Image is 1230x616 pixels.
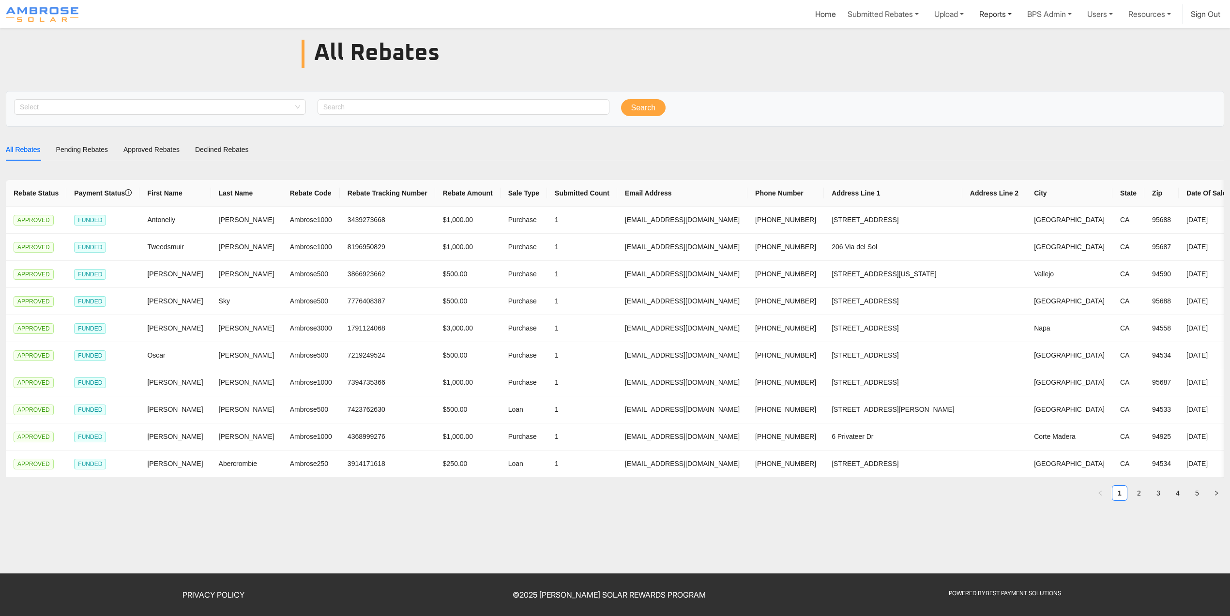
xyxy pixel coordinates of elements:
span: FUNDED [74,432,106,442]
td: [STREET_ADDRESS] [824,288,962,315]
th: Rebate Code [282,180,340,207]
span: right [1214,490,1219,496]
li: 2 [1131,485,1147,501]
h3: All Rebates [314,40,706,68]
td: [PERSON_NAME] [211,234,282,261]
td: [STREET_ADDRESS][US_STATE] [824,261,962,288]
td: [PERSON_NAME] [211,342,282,369]
td: [PERSON_NAME] [211,369,282,396]
td: [PERSON_NAME] [139,451,211,478]
td: Ambrose250 [282,451,340,478]
td: [PERSON_NAME] [139,396,211,423]
td: 1 [547,423,617,451]
a: 3 [1151,486,1166,500]
td: [STREET_ADDRESS] [824,207,962,234]
li: 4 [1170,485,1185,501]
td: [PHONE_NUMBER] [747,207,824,234]
td: 94925 [1144,423,1179,451]
td: CA [1112,423,1144,451]
a: 4 [1170,486,1185,500]
span: APPROVED [14,296,54,307]
td: Ambrose1000 [282,369,340,396]
td: 94590 [1144,261,1179,288]
div: Approved Rebates [123,144,180,155]
td: [GEOGRAPHIC_DATA] [1026,369,1112,396]
td: $1,000.00 [435,369,501,396]
th: First Name [139,180,211,207]
span: APPROVED [14,350,54,361]
td: [EMAIL_ADDRESS][DOMAIN_NAME] [617,451,747,478]
span: FUNDED [74,323,106,334]
td: [PHONE_NUMBER] [747,342,824,369]
td: 4368999276 [340,423,435,451]
td: [PERSON_NAME] [139,288,211,315]
td: Tweedsmuir [139,234,211,261]
th: Rebate Amount [435,180,501,207]
td: [STREET_ADDRESS] [824,342,962,369]
td: Purchase [501,207,547,234]
td: $1,000.00 [435,234,501,261]
span: FUNDED [74,242,106,253]
td: $500.00 [435,261,501,288]
td: [PHONE_NUMBER] [747,261,824,288]
td: 94534 [1144,342,1179,369]
td: 1 [547,342,617,369]
li: Previous Page [1093,485,1108,501]
td: Purchase [501,369,547,396]
td: Napa [1026,315,1112,342]
span: FUNDED [74,405,106,415]
span: FUNDED [74,269,106,280]
td: 1 [547,315,617,342]
td: [GEOGRAPHIC_DATA] [1026,342,1112,369]
td: CA [1112,207,1144,234]
td: 95687 [1144,234,1179,261]
td: 1 [547,234,617,261]
a: Users [1083,4,1117,24]
td: [PHONE_NUMBER] [747,396,824,423]
input: Search [323,102,596,112]
th: Zip [1144,180,1179,207]
td: [PHONE_NUMBER] [747,423,824,451]
td: [GEOGRAPHIC_DATA] [1026,288,1112,315]
th: Email Address [617,180,747,207]
td: CA [1112,288,1144,315]
td: 7776408387 [340,288,435,315]
button: Search [621,99,666,117]
a: BPS Admin [1023,4,1076,24]
th: State [1112,180,1144,207]
td: $500.00 [435,342,501,369]
td: Purchase [501,423,547,451]
th: Sale Type [501,180,547,207]
td: [GEOGRAPHIC_DATA] [1026,396,1112,423]
td: [STREET_ADDRESS][PERSON_NAME] [824,396,962,423]
td: 3866923662 [340,261,435,288]
td: [EMAIL_ADDRESS][DOMAIN_NAME] [617,234,747,261]
span: left [1097,490,1103,496]
td: [EMAIL_ADDRESS][DOMAIN_NAME] [617,342,747,369]
li: 5 [1189,485,1205,501]
td: [STREET_ADDRESS] [824,369,962,396]
td: 1 [547,369,617,396]
th: Rebate Status [6,180,66,207]
span: FUNDED [74,350,106,361]
td: CA [1112,369,1144,396]
td: $250.00 [435,451,501,478]
li: Next Page [1209,485,1224,501]
td: [PERSON_NAME] [211,423,282,451]
td: Ambrose1000 [282,423,340,451]
td: Sky [211,288,282,315]
td: [PERSON_NAME] [211,261,282,288]
p: © 2025 [PERSON_NAME] Solar Rewards Program [417,589,802,601]
td: [EMAIL_ADDRESS][DOMAIN_NAME] [617,396,747,423]
span: FUNDED [74,215,106,225]
span: APPROVED [14,269,54,280]
span: APPROVED [14,215,54,225]
span: FUNDED [74,459,106,469]
td: [PERSON_NAME] [211,315,282,342]
td: 1 [547,451,617,478]
td: Abercrombie [211,451,282,478]
td: Ambrose1000 [282,207,340,234]
td: 95688 [1144,288,1179,315]
img: Program logo [6,7,78,22]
